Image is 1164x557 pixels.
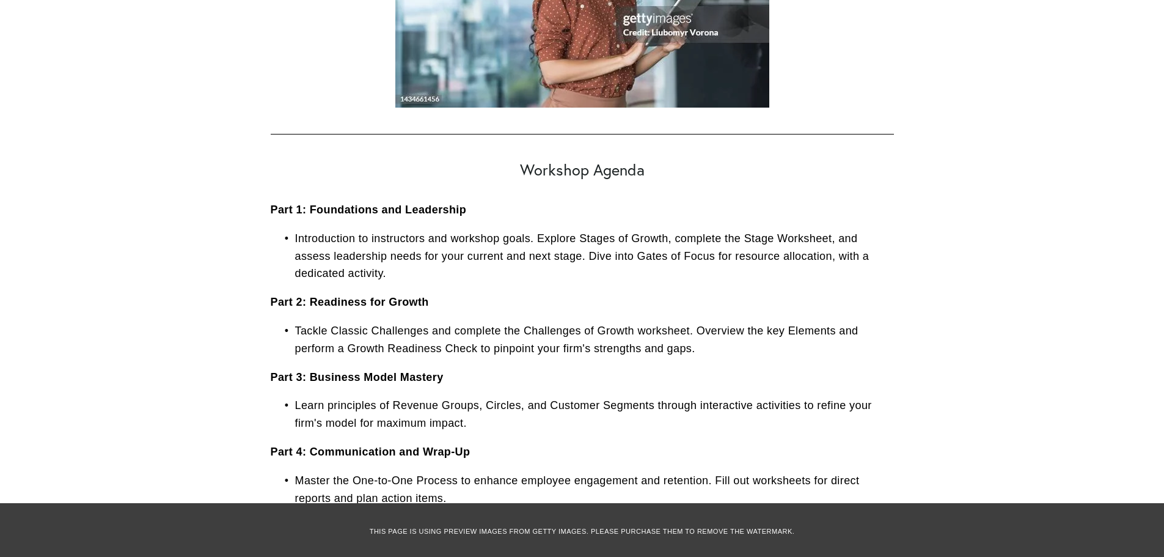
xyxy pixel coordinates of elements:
[271,204,467,216] strong: Part 1: Foundations and Leadership
[370,528,795,535] span: This page is using preview images from Getty Images. Please purchase them to remove the watermark.
[27,31,157,43] p: Get ready!
[295,397,894,432] p: Learn principles of Revenue Groups, Circles, and Customer Segments through interactive activities...
[295,230,894,282] p: Introduction to instructors and workshop goals. Explore Stages of Growth, complete the Stage Work...
[271,161,894,179] h2: Workshop Agenda
[295,472,894,507] p: Master the One-to-One Process to enhance employee engagement and retention. Fill out worksheets f...
[271,296,429,308] strong: Part 2: Readiness for Growth
[271,446,470,458] strong: Part 4: Communication and Wrap-Up
[271,371,444,383] strong: Part 3: Business Model Mastery
[86,9,98,21] img: SEOSpace
[18,72,40,92] a: Need help?
[9,59,174,207] img: Rough Water SEO
[295,322,894,358] p: Tackle Classic Challenges and complete the Challenges of Growth worksheet. Overview the key Eleme...
[27,43,157,55] p: Plugin is loading...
